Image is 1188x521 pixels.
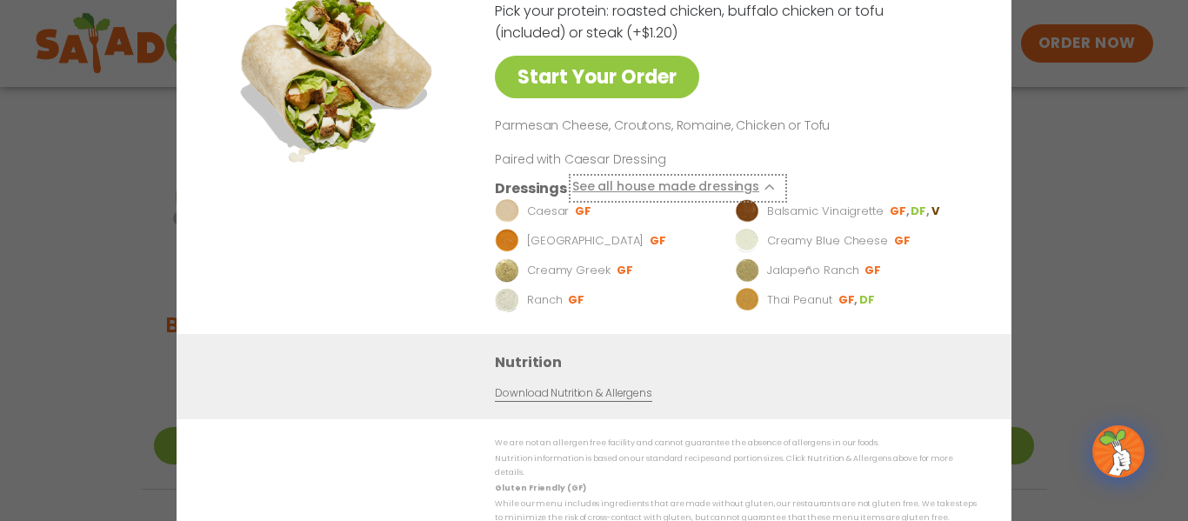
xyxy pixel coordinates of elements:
[890,203,911,218] li: GF
[617,262,635,277] li: GF
[527,291,563,308] p: Ranch
[527,202,569,219] p: Caesar
[735,228,759,252] img: Dressing preview image for Creamy Blue Cheese
[495,437,977,450] p: We are not an allergen free facility and cannot guarantee the absence of allergens in our foods.
[650,232,668,248] li: GF
[495,150,817,168] p: Paired with Caesar Dressing
[495,116,970,137] p: Parmesan Cheese, Croutons, Romaine, Chicken or Tofu
[575,203,593,218] li: GF
[495,287,519,311] img: Dressing preview image for Ranch
[572,177,784,198] button: See all house made dressings
[495,483,585,493] strong: Gluten Friendly (GF)
[527,231,644,249] p: [GEOGRAPHIC_DATA]
[495,228,519,252] img: Dressing preview image for BBQ Ranch
[767,291,832,308] p: Thai Peanut
[767,231,888,249] p: Creamy Blue Cheese
[568,291,586,307] li: GF
[735,198,759,223] img: Dressing preview image for Balsamic Vinaigrette
[495,198,519,223] img: Dressing preview image for Caesar
[767,261,859,278] p: Jalapeño Ranch
[859,291,877,307] li: DF
[931,203,941,218] li: V
[495,351,985,372] h3: Nutrition
[838,291,859,307] li: GF
[767,202,884,219] p: Balsamic Vinaigrette
[495,177,567,198] h3: Dressings
[894,232,912,248] li: GF
[495,452,977,479] p: Nutrition information is based on our standard recipes and portion sizes. Click Nutrition & Aller...
[911,203,931,218] li: DF
[864,262,883,277] li: GF
[735,287,759,311] img: Dressing preview image for Thai Peanut
[495,257,519,282] img: Dressing preview image for Creamy Greek
[735,257,759,282] img: Dressing preview image for Jalapeño Ranch
[527,261,611,278] p: Creamy Greek
[495,384,651,401] a: Download Nutrition & Allergens
[495,56,699,98] a: Start Your Order
[1094,427,1143,476] img: wpChatIcon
